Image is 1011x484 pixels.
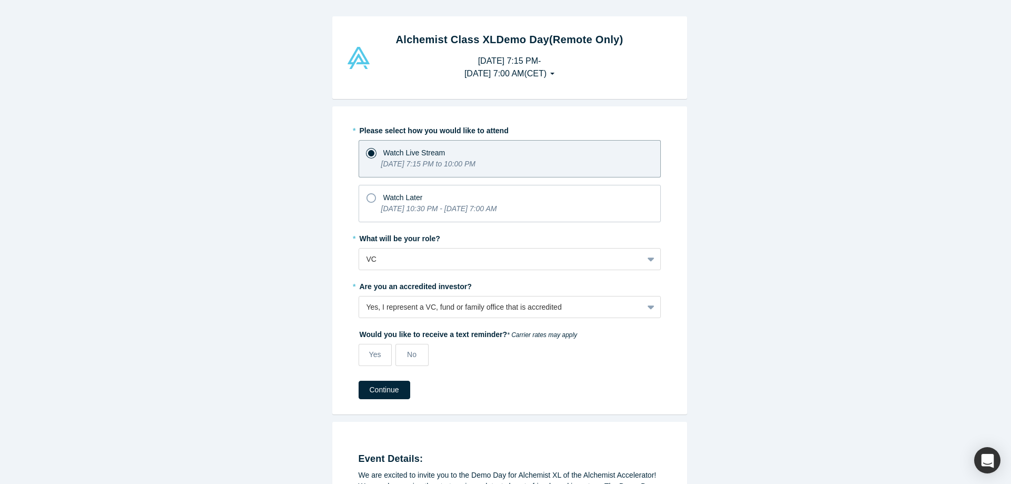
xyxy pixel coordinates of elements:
[381,204,497,213] i: [DATE] 10:30 PM - [DATE] 7:00 AM
[396,34,623,45] strong: Alchemist Class XL Demo Day (Remote Only)
[407,350,417,359] span: No
[383,193,423,202] span: Watch Later
[383,149,445,157] span: Watch Live Stream
[359,381,410,399] button: Continue
[359,325,661,340] label: Would you like to receive a text reminder?
[359,230,661,244] label: What will be your role?
[359,278,661,292] label: Are you an accredited investor?
[366,302,636,313] div: Yes, I represent a VC, fund or family office that is accredited
[359,470,661,481] div: We are excited to invite you to the Demo Day for Alchemist XL of the Alchemist Accelerator!
[453,51,566,84] button: [DATE] 7:15 PM-[DATE] 7:00 AM(CET)
[359,122,661,136] label: Please select how you would like to attend
[346,47,371,69] img: Alchemist Vault Logo
[381,160,475,168] i: [DATE] 7:15 PM to 10:00 PM
[359,453,423,464] strong: Event Details:
[507,331,577,339] em: * Carrier rates may apply
[369,350,381,359] span: Yes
